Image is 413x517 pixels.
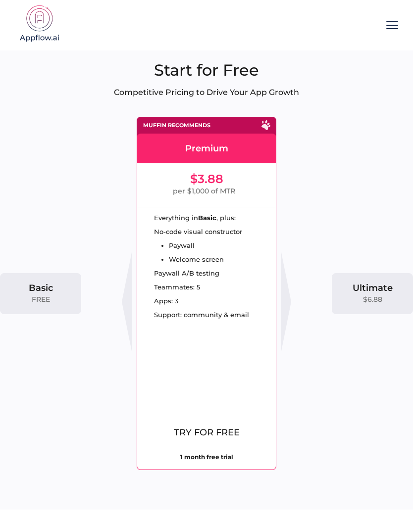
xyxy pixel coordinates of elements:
[198,215,216,221] strong: Basic
[363,295,382,304] div: $6.88
[143,123,211,128] div: Muffin recommends
[15,5,64,45] img: appflow.ai-logo
[154,229,242,263] ul: No-code visual constructor
[154,270,219,277] span: Paywall A/B testing
[154,215,259,221] div: Everything in , plus:
[353,283,393,292] div: Ultimate
[137,144,276,153] div: Premium
[169,242,242,249] li: Paywall
[190,173,223,185] div: $3.88
[174,427,240,438] span: Try for free
[154,312,249,318] span: Support: community & email
[7,88,406,97] p: Competitive Pricing to Drive Your App Growth
[173,185,235,197] span: per $1,000 of MTR
[29,283,53,292] div: Basic
[169,256,242,263] li: Welcome screen
[7,60,406,80] h1: Start for Free
[145,420,268,445] button: Try for free
[32,295,50,304] div: FREE
[154,298,178,304] span: Apps: 3
[154,284,200,290] span: Teammates: 5
[180,453,233,461] strong: 1 month free trial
